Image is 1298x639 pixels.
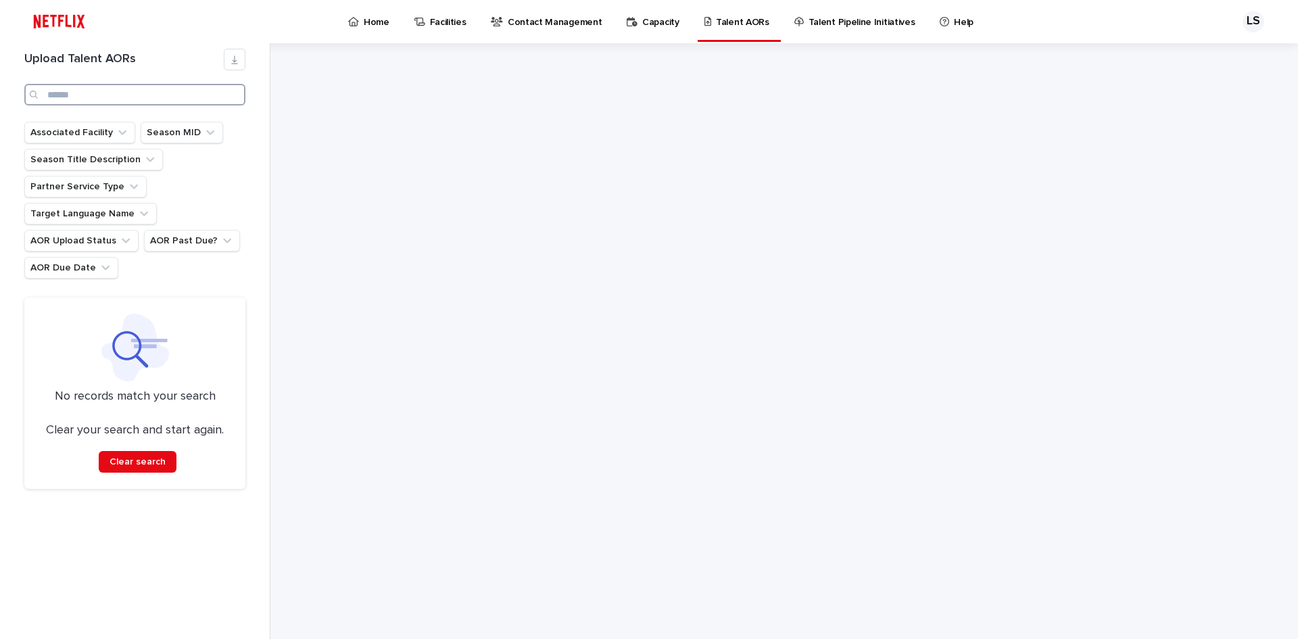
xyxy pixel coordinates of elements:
[41,389,229,404] p: No records match your search
[99,451,176,473] button: Clear search
[24,122,135,143] button: Associated Facility
[144,230,240,252] button: AOR Past Due?
[24,52,224,67] h1: Upload Talent AORs
[141,122,223,143] button: Season MID
[24,84,245,105] input: Search
[24,257,118,279] button: AOR Due Date
[24,230,139,252] button: AOR Upload Status
[27,8,91,35] img: ifQbXi3ZQGMSEF7WDB7W
[24,176,147,197] button: Partner Service Type
[46,423,224,438] p: Clear your search and start again.
[110,457,166,467] span: Clear search
[24,203,157,224] button: Target Language Name
[24,149,163,170] button: Season Title Description
[1243,11,1264,32] div: LS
